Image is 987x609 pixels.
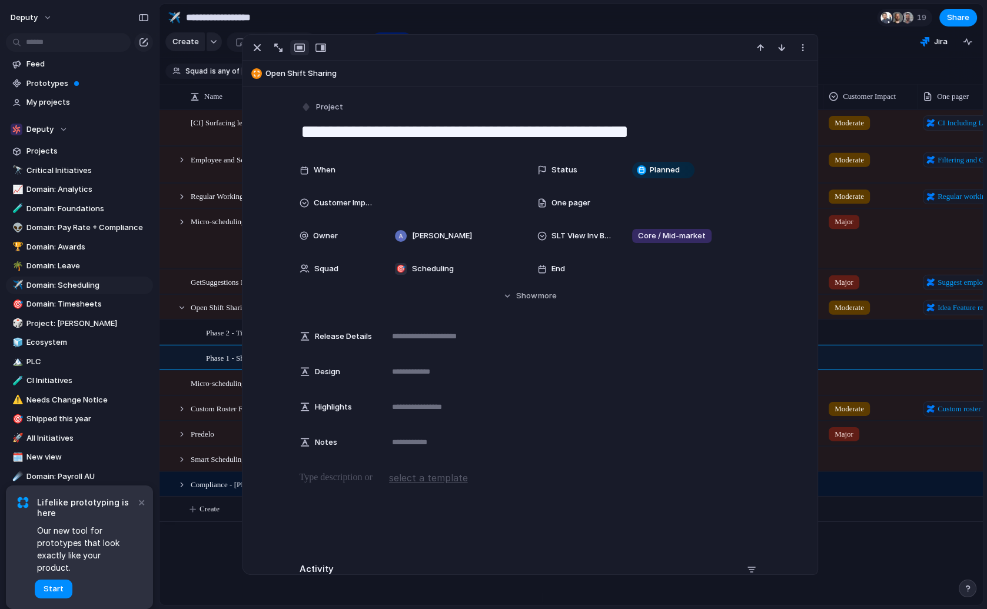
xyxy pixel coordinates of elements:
[11,279,22,291] button: ✈️
[12,374,21,388] div: 🧪
[12,183,21,197] div: 📈
[6,277,153,294] a: ✈️Domain: Scheduling
[315,366,340,378] span: Design
[915,33,952,51] button: Jira
[12,259,21,273] div: 🌴
[248,64,812,83] button: Open Shift Sharing
[937,91,969,102] span: One pager
[191,299,250,313] span: Open Shift Sharing
[934,36,948,48] span: Jira
[314,197,375,209] span: Customer Impact
[26,241,149,253] span: Domain: Awards
[11,471,22,482] button: ☄️
[134,495,148,509] button: Dismiss
[6,162,153,179] a: 🔭Critical Initiatives
[191,214,275,228] span: Micro-scheduling - Phase 1
[6,181,153,198] div: 📈Domain: Analytics
[11,260,22,272] button: 🌴
[12,412,21,426] div: 🎯
[26,279,149,291] span: Domain: Scheduling
[551,164,577,176] span: Status
[6,315,153,332] a: 🎲Project: [PERSON_NAME]
[44,583,64,595] span: Start
[11,184,22,195] button: 📈
[6,410,153,428] a: 🎯Shipped this year
[6,430,153,447] div: 🚀All Initiatives
[26,337,149,348] span: Ecosystem
[6,238,153,256] a: 🏆Domain: Awards
[206,325,281,338] span: Phase 2 - Tiered Sharing
[6,219,153,237] div: 👽Domain: Pay Rate + Compliance
[11,165,22,177] button: 🔭
[26,432,149,444] span: All Initiatives
[6,142,153,160] a: Projects
[947,12,969,24] span: Share
[26,260,149,272] span: Domain: Leave
[12,164,21,177] div: 🔭
[26,222,149,234] span: Domain: Pay Rate + Compliance
[37,524,135,574] span: Our new tool for prototypes that look exactly like your product.
[315,437,337,448] span: Notes
[11,337,22,348] button: 🧊
[471,32,531,51] button: Collapse
[12,202,21,215] div: 🧪
[26,318,149,330] span: Project: [PERSON_NAME]
[26,145,149,157] span: Projects
[11,413,22,425] button: 🎯
[191,426,214,440] span: Predelo
[172,36,199,48] span: Create
[12,393,21,407] div: ⚠️
[191,274,285,288] span: GetSuggestions Improvements
[165,32,205,51] button: Create
[12,451,21,464] div: 🗓️
[6,468,153,485] a: ☄️Domain: Payroll AU
[551,197,590,209] span: One pager
[638,230,706,242] span: Core / Mid-market
[26,356,149,368] span: PLC
[6,55,153,73] a: Feed
[551,263,565,275] span: End
[26,451,149,463] span: New view
[11,451,22,463] button: 🗓️
[26,78,149,89] span: Prototypes
[412,230,472,242] span: [PERSON_NAME]
[191,375,275,389] span: Micro-scheduling - Phase 2
[939,9,977,26] button: Share
[208,65,241,78] button: isany of
[12,240,21,254] div: 🏆
[26,375,149,387] span: CI Initiatives
[26,413,149,425] span: Shipped this year
[6,295,153,313] a: 🎯Domain: Timesheets
[835,428,853,440] span: Major
[11,356,22,368] button: 🏔️
[26,394,149,406] span: Needs Change Notice
[6,353,153,371] a: 🏔️PLC
[26,165,149,177] span: Critical Initiatives
[6,487,153,504] div: 🧪Domain: Payroll US
[321,32,366,51] button: Fields
[26,184,149,195] span: Domain: Analytics
[26,203,149,215] span: Domain: Foundations
[843,91,896,102] span: Customer Impact
[241,66,250,76] div: 🎯
[26,471,149,482] span: Domain: Payroll AU
[240,65,291,78] button: 🎯🗓️2 teams
[12,431,21,445] div: 🚀
[300,285,761,307] button: Showmore
[210,66,216,76] span: is
[538,290,557,302] span: more
[12,470,21,483] div: ☄️
[6,372,153,390] div: 🧪CI Initiatives
[6,391,153,409] div: ⚠️Needs Change Notice
[395,263,407,275] div: 🎯
[6,448,153,466] a: 🗓️New view
[835,276,853,288] span: Major
[835,117,864,129] span: Moderate
[418,32,467,51] button: Group
[6,257,153,275] a: 🌴Domain: Leave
